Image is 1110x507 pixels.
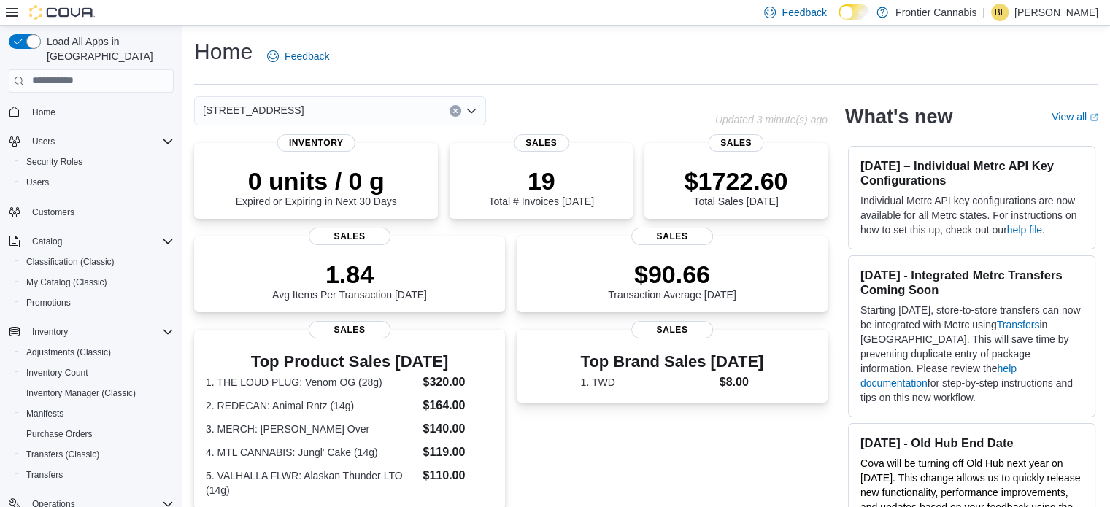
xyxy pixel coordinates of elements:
button: Inventory Manager (Classic) [15,383,180,403]
span: Users [26,133,174,150]
a: Transfers [997,319,1040,330]
span: Feedback [285,49,329,63]
span: [STREET_ADDRESS] [203,101,304,119]
dt: 1. THE LOUD PLUG: Venom OG (28g) [206,375,417,390]
p: | [982,4,985,21]
a: Promotions [20,294,77,311]
span: Classification (Classic) [26,256,115,268]
span: Sales [709,134,763,152]
button: Catalog [26,233,68,250]
input: Dark Mode [839,4,869,20]
span: Catalog [32,236,62,247]
a: My Catalog (Classic) [20,274,113,291]
dt: 2. REDECAN: Animal Rntz (14g) [206,398,417,413]
a: Inventory Count [20,364,94,382]
span: Users [32,136,55,147]
span: Transfers (Classic) [26,449,99,460]
span: Home [26,103,174,121]
svg: External link [1090,113,1098,122]
span: My Catalog (Classic) [26,276,107,288]
span: Security Roles [20,153,174,171]
button: Users [15,172,180,193]
div: Expired or Expiring in Next 30 Days [236,166,397,207]
div: Total # Invoices [DATE] [488,166,593,207]
span: Transfers [20,466,174,484]
a: Transfers (Classic) [20,446,105,463]
p: Updated 3 minute(s) ago [715,114,828,125]
span: Users [20,174,174,191]
a: help file [1007,224,1042,236]
p: Individual Metrc API key configurations are now available for all Metrc states. For instructions ... [860,193,1083,237]
dt: 5. VALHALLA FLWR: Alaskan Thunder LTO (14g) [206,468,417,498]
a: Adjustments (Classic) [20,344,117,361]
h1: Home [194,37,253,66]
a: help documentation [860,363,1017,389]
button: Customers [3,201,180,222]
span: Inventory Count [26,367,88,379]
p: $1722.60 [685,166,788,196]
span: Inventory [26,323,174,341]
span: Security Roles [26,156,82,168]
p: $90.66 [608,260,736,289]
a: Classification (Classic) [20,253,120,271]
dt: 1. TWD [581,375,714,390]
span: Feedback [782,5,826,20]
a: View allExternal link [1052,111,1098,123]
span: Customers [26,203,174,221]
span: Sales [631,321,713,338]
span: Purchase Orders [26,428,93,440]
div: Total Sales [DATE] [685,166,788,207]
a: Manifests [20,405,69,422]
a: Transfers [20,466,69,484]
span: Inventory [277,134,355,152]
button: Purchase Orders [15,424,180,444]
span: Adjustments (Classic) [26,347,111,358]
span: Inventory Count [20,364,174,382]
h3: Top Product Sales [DATE] [206,353,493,371]
p: 19 [488,166,593,196]
button: Inventory Count [15,363,180,383]
a: Purchase Orders [20,425,99,443]
button: Classification (Classic) [15,252,180,272]
span: Sales [514,134,569,152]
button: Open list of options [466,105,477,117]
button: Clear input [450,105,461,117]
button: Inventory [3,322,180,342]
span: Customers [32,206,74,218]
span: Adjustments (Classic) [20,344,174,361]
span: Transfers [26,469,63,481]
button: Home [3,101,180,123]
span: Manifests [20,405,174,422]
span: My Catalog (Classic) [20,274,174,291]
p: Frontier Cannabis [895,4,976,21]
a: Feedback [261,42,335,71]
span: Sales [631,228,713,245]
span: BL [995,4,1006,21]
span: Promotions [26,297,71,309]
span: Purchase Orders [20,425,174,443]
span: Load All Apps in [GEOGRAPHIC_DATA] [41,34,174,63]
button: Transfers (Classic) [15,444,180,465]
span: Classification (Classic) [20,253,174,271]
dt: 4. MTL CANNABIS: Jungl' Cake (14g) [206,445,417,460]
h3: [DATE] - Old Hub End Date [860,436,1083,450]
span: Inventory Manager (Classic) [20,384,174,402]
dd: $140.00 [423,420,493,438]
span: Transfers (Classic) [20,446,174,463]
p: 0 units / 0 g [236,166,397,196]
button: Manifests [15,403,180,424]
button: Security Roles [15,152,180,172]
button: Users [26,133,61,150]
p: Starting [DATE], store-to-store transfers can now be integrated with Metrc using in [GEOGRAPHIC_D... [860,303,1083,405]
h3: [DATE] – Individual Metrc API Key Configurations [860,158,1083,187]
span: Sales [309,321,390,338]
div: Brionne Lavoie [991,4,1009,21]
h3: [DATE] - Integrated Metrc Transfers Coming Soon [860,268,1083,297]
a: Inventory Manager (Classic) [20,384,142,402]
div: Avg Items Per Transaction [DATE] [272,260,427,301]
a: Home [26,104,61,121]
button: Promotions [15,293,180,313]
span: Inventory [32,326,68,338]
dd: $8.00 [720,374,764,391]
